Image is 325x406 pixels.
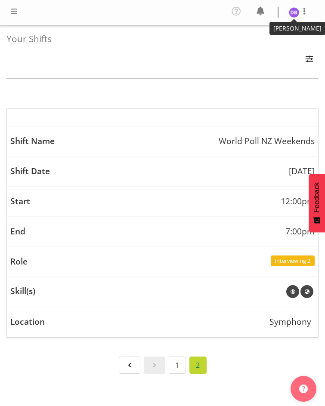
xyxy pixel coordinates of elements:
img: help-xxl-2.png [299,384,308,393]
td: 7:00pm [7,217,318,247]
td: 12:00pm [7,187,318,217]
button: Filter Employees [300,51,319,70]
h4: Your Shifts [6,34,319,44]
td: Symphony [7,307,318,337]
span: Interviewing 2 [275,257,310,265]
a: 1 [169,357,186,374]
td: World Poll NZ Weekends [7,126,318,157]
td: [DATE] [7,157,318,187]
button: Feedback - Show survey [309,174,325,232]
span: Feedback [313,182,321,212]
img: dawn-belshaw1857.jpg [289,7,299,18]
